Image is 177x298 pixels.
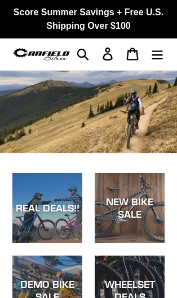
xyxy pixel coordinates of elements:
[12,47,70,62] img: Canfield Bikes
[95,173,165,243] a: NEW BIKE SALE
[12,202,82,214] div: REAL DEALS!!
[145,42,170,66] button: Menu
[12,173,82,243] a: REAL DEALS!!
[95,196,165,220] div: NEW BIKE SALE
